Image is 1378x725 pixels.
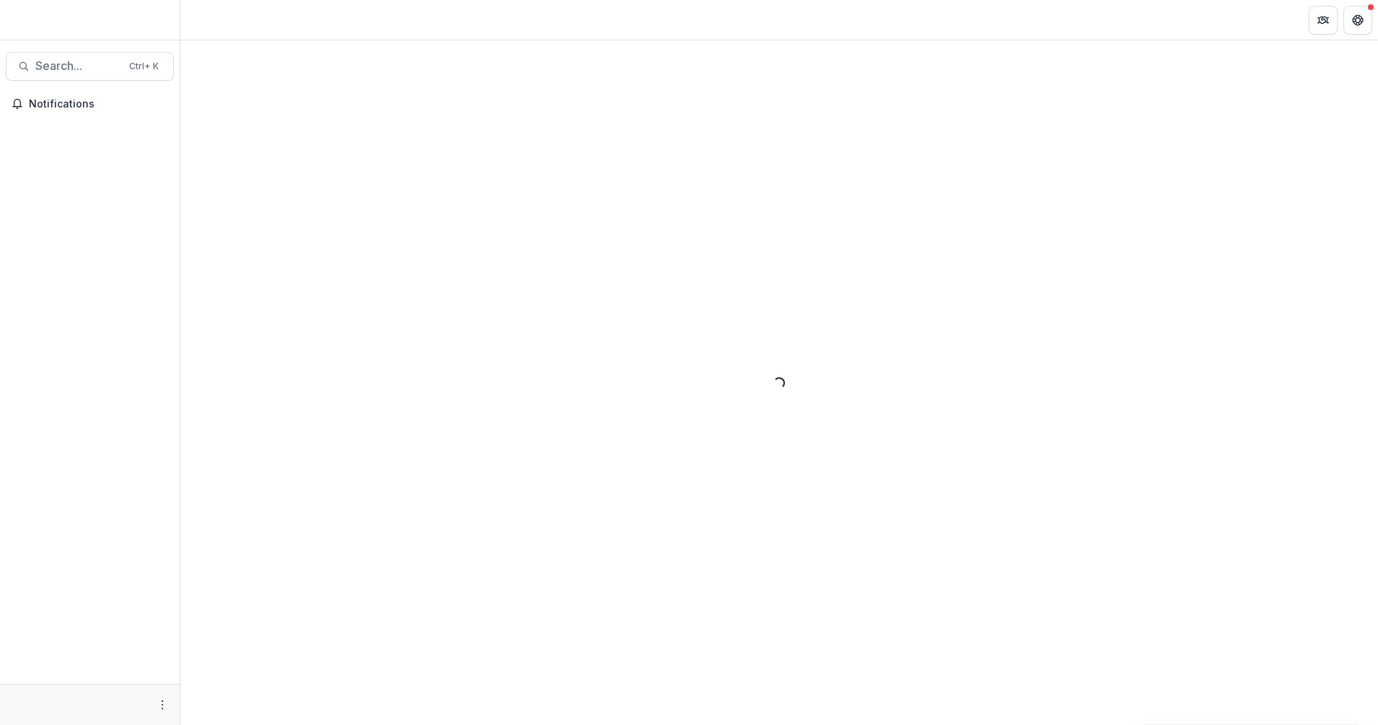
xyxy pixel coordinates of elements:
button: Partners [1309,6,1338,35]
div: Ctrl + K [126,58,162,74]
button: Search... [6,52,174,81]
button: More [154,696,171,713]
span: Search... [35,59,120,73]
span: Notifications [29,98,168,110]
button: Notifications [6,92,174,115]
button: Get Help [1343,6,1372,35]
